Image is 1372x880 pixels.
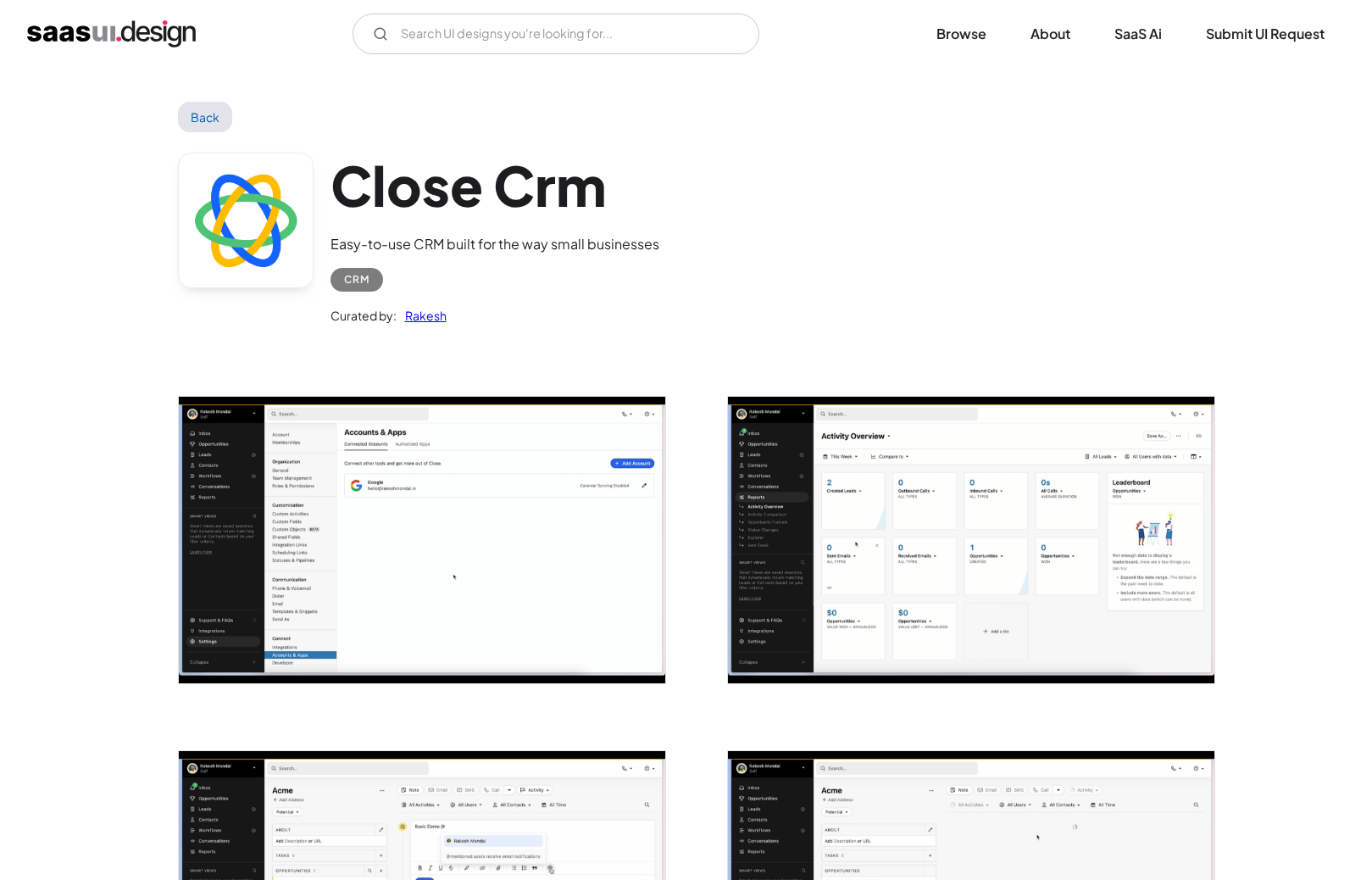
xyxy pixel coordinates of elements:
[179,397,665,683] img: 667d3e72458bb01af5b69844_close%20crm%20acounts%20apps.png
[344,270,369,290] div: CRM
[27,20,196,47] a: home
[728,397,1214,683] a: open lightbox
[1094,15,1182,53] a: SaaS Ai
[353,14,759,54] form: Email Form
[353,14,759,54] input: Search UI designs you're looking for...
[397,305,447,326] a: Rakesh
[331,305,397,326] div: Curated by:
[728,397,1214,683] img: 667d3e727404bb2e04c0ed5e_close%20crm%20activity%20overview.png
[1186,15,1345,53] a: Submit UI Request
[331,153,659,218] h1: Close Crm
[1010,15,1091,53] a: About
[178,102,233,132] a: Back
[331,234,659,254] div: Easy-to-use CRM built for the way small businesses
[916,15,1007,53] a: Browse
[179,397,665,683] a: open lightbox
